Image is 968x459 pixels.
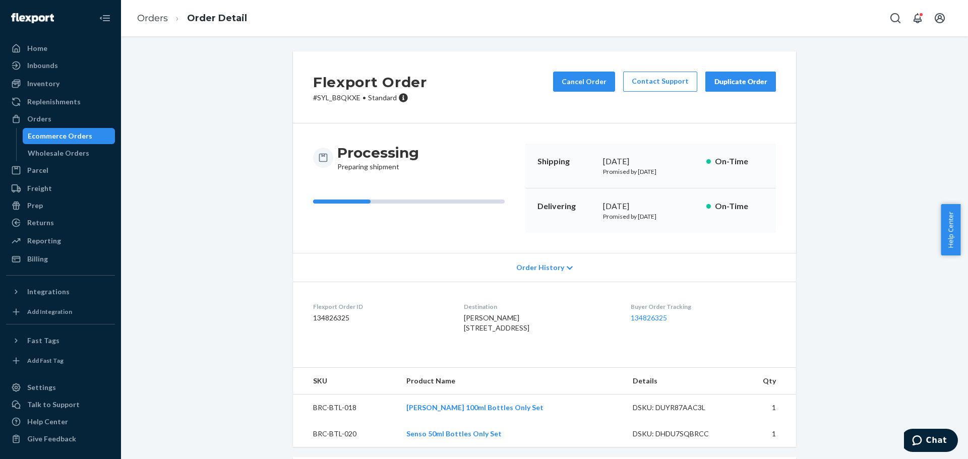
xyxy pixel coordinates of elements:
[406,429,502,438] a: Senso 50ml Bottles Only Set
[313,93,427,103] p: # SYL_B8QKXE
[516,263,564,273] span: Order History
[904,429,958,454] iframe: Opens a widget where you can chat to one of our agents
[6,162,115,178] a: Parcel
[406,403,543,412] a: [PERSON_NAME] 100ml Bottles Only Set
[735,421,796,447] td: 1
[537,201,595,212] p: Delivering
[705,72,776,92] button: Duplicate Order
[27,336,59,346] div: Fast Tags
[6,284,115,300] button: Integrations
[537,156,595,167] p: Shipping
[6,180,115,196] a: Freight
[715,201,764,212] p: On-Time
[293,368,398,395] th: SKU
[633,429,728,439] div: DSKU: DHDU7SQBRCC
[6,333,115,349] button: Fast Tags
[27,79,59,89] div: Inventory
[6,57,115,74] a: Inbounds
[95,8,115,28] button: Close Navigation
[27,287,70,297] div: Integrations
[293,395,398,421] td: BRC-BTL-018
[930,8,950,28] button: Open account menu
[337,144,419,172] div: Preparing shipment
[23,145,115,161] a: Wholesale Orders
[6,233,115,249] a: Reporting
[27,356,64,365] div: Add Fast Tag
[27,236,61,246] div: Reporting
[603,212,698,221] p: Promised by [DATE]
[6,111,115,127] a: Orders
[6,251,115,267] a: Billing
[27,254,48,264] div: Billing
[27,97,81,107] div: Replenishments
[28,131,92,141] div: Ecommerce Orders
[313,302,448,311] dt: Flexport Order ID
[28,148,89,158] div: Wholesale Orders
[6,215,115,231] a: Returns
[129,4,255,33] ol: breadcrumbs
[714,77,767,87] div: Duplicate Order
[907,8,928,28] button: Open notifications
[6,379,115,396] a: Settings
[27,218,54,228] div: Returns
[27,114,51,124] div: Orders
[631,313,667,322] a: 134826325
[735,368,796,395] th: Qty
[603,167,698,176] p: Promised by [DATE]
[6,40,115,56] a: Home
[6,353,115,369] a: Add Fast Tag
[23,128,115,144] a: Ecommerce Orders
[6,76,115,92] a: Inventory
[6,94,115,110] a: Replenishments
[368,93,397,102] span: Standard
[633,403,728,413] div: DSKU: DUYR87AAC3L
[27,183,52,193] div: Freight
[631,302,776,311] dt: Buyer Order Tracking
[885,8,905,28] button: Open Search Box
[187,13,247,24] a: Order Detail
[603,201,698,212] div: [DATE]
[11,13,54,23] img: Flexport logo
[715,156,764,167] p: On-Time
[27,434,76,444] div: Give Feedback
[362,93,366,102] span: •
[27,307,72,316] div: Add Integration
[313,72,427,93] h2: Flexport Order
[6,198,115,214] a: Prep
[27,417,68,427] div: Help Center
[625,368,736,395] th: Details
[603,156,698,167] div: [DATE]
[27,60,58,71] div: Inbounds
[623,72,697,92] a: Contact Support
[553,72,615,92] button: Cancel Order
[941,204,960,255] button: Help Center
[337,144,419,162] h3: Processing
[27,43,47,53] div: Home
[6,414,115,430] a: Help Center
[27,165,48,175] div: Parcel
[6,431,115,447] button: Give Feedback
[137,13,168,24] a: Orders
[398,368,624,395] th: Product Name
[27,382,56,392] div: Settings
[735,395,796,421] td: 1
[293,421,398,447] td: BRC-BTL-020
[313,313,448,323] dd: 134826325
[464,313,529,332] span: [PERSON_NAME] [STREET_ADDRESS]
[6,304,115,320] a: Add Integration
[464,302,614,311] dt: Destination
[27,400,80,410] div: Talk to Support
[27,201,43,211] div: Prep
[6,397,115,413] button: Talk to Support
